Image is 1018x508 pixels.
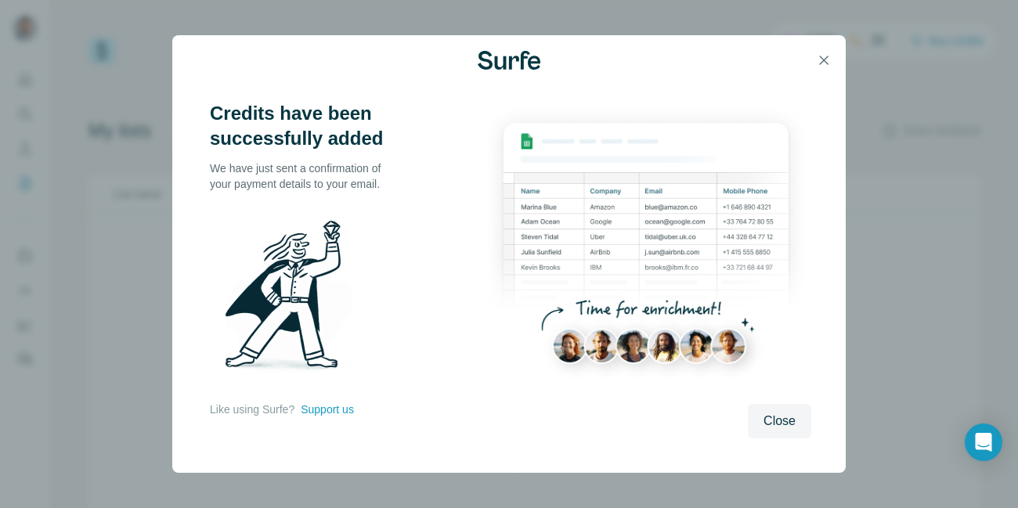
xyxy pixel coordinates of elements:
span: Close [763,412,796,431]
h3: Credits have been successfully added [210,101,398,151]
img: Surfe Illustration - Man holding diamond [210,211,373,386]
button: Support us [301,402,354,417]
img: Surfe Logo [478,51,540,70]
p: Like using Surfe? [210,402,294,417]
p: We have just sent a confirmation of your payment details to your email. [210,160,398,192]
img: Enrichment Hub - Sheet Preview [481,101,811,395]
div: Open Intercom Messenger [965,423,1002,461]
button: Close [748,404,811,438]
